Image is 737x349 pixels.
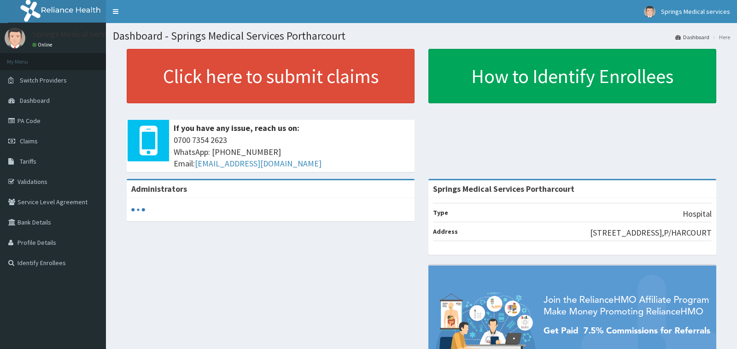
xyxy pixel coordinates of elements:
b: Address [433,227,458,236]
h1: Dashboard - Springs Medical Services Portharcourt [113,30,730,42]
p: Springs Medical services [32,30,119,38]
span: Switch Providers [20,76,67,84]
strong: Springs Medical Services Portharcourt [433,183,574,194]
b: If you have any issue, reach us on: [174,123,299,133]
span: Dashboard [20,96,50,105]
p: Hospital [683,208,712,220]
p: [STREET_ADDRESS],P/HARCOURT [590,227,712,239]
span: Springs Medical services [661,7,730,16]
span: Tariffs [20,157,36,166]
li: Here [710,33,730,41]
a: How to Identify Enrollees [428,49,716,103]
span: Claims [20,137,38,145]
a: [EMAIL_ADDRESS][DOMAIN_NAME] [195,158,322,169]
img: User Image [644,6,655,18]
b: Administrators [131,183,187,194]
span: 0700 7354 2623 WhatsApp: [PHONE_NUMBER] Email: [174,134,410,170]
img: User Image [5,28,25,48]
a: Online [32,41,54,48]
a: Dashboard [675,33,709,41]
svg: audio-loading [131,203,145,217]
b: Type [433,208,448,217]
a: Click here to submit claims [127,49,415,103]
